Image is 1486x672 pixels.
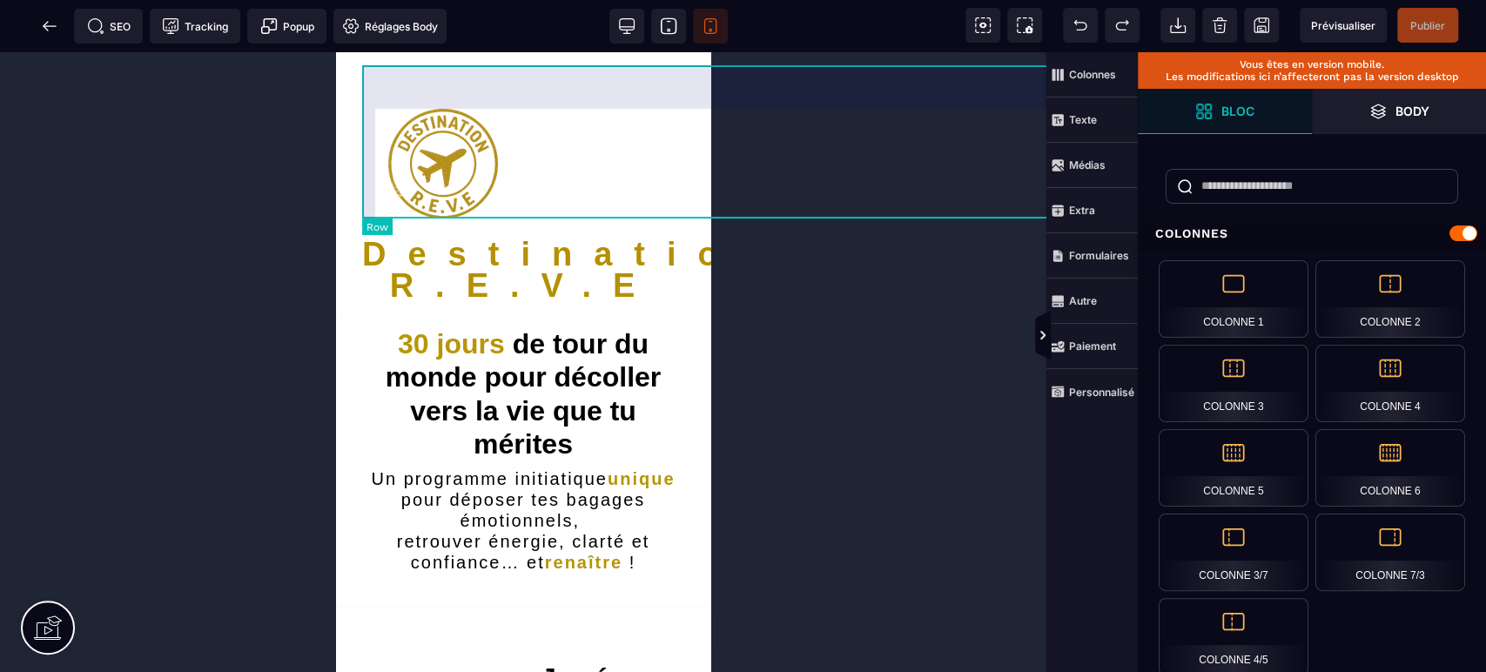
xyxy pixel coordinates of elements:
[1046,188,1138,233] span: Extra
[342,17,438,35] span: Réglages Body
[1069,386,1134,399] strong: Personnalisé
[1159,345,1308,422] div: Colonne 3
[1069,339,1116,353] strong: Paiement
[1159,429,1308,507] div: Colonne 5
[1311,19,1375,32] span: Prévisualiser
[609,9,644,44] span: Voir bureau
[1046,324,1138,369] span: Paiement
[1160,8,1195,43] span: Importer
[1159,260,1308,338] div: Colonne 1
[13,609,788,642] h1: Je réserve
[1138,310,1155,362] span: Afficher les vues
[1315,429,1465,507] div: Colonne 6
[26,416,348,521] h2: Un programme initiatique pour déposer tes bagages émotionnels, retrouver énergie, clarté et confi...
[1138,89,1312,134] span: Ouvrir les blocs
[1069,158,1106,171] strong: Médias
[1221,104,1254,118] strong: Bloc
[1146,58,1477,71] p: Vous êtes en version mobile.
[1315,345,1465,422] div: Colonne 4
[1063,8,1098,43] span: Défaire
[1397,8,1458,43] span: Enregistrer le contenu
[1046,52,1138,97] span: Colonnes
[247,9,326,44] span: Créer une alerte modale
[150,9,240,44] span: Code de suivi
[1046,97,1138,143] span: Texte
[1069,68,1116,81] strong: Colonnes
[1105,8,1140,43] span: Rétablir
[26,275,348,416] h1: de tour du monde pour décoller vers la vie que tu mérites
[1410,19,1445,32] span: Publier
[1046,279,1138,324] span: Autre
[1069,249,1129,262] strong: Formulaires
[1138,218,1486,250] div: Colonnes
[1069,294,1097,307] strong: Autre
[260,17,314,35] span: Popup
[1069,113,1097,126] strong: Texte
[1007,8,1042,43] span: Capture d'écran
[333,9,447,44] span: Favicon
[1300,8,1387,43] span: Aperçu
[52,57,162,166] img: 6bc32b15c6a1abf2dae384077174aadc_LOGOT15p.png
[1046,233,1138,279] span: Formulaires
[1146,71,1477,83] p: Les modifications ici n’affecteront pas la version desktop
[32,9,67,44] span: Retour
[74,9,143,44] span: Métadata SEO
[965,8,1000,43] span: Voir les composants
[1315,260,1465,338] div: Colonne 2
[1244,8,1279,43] span: Enregistrer
[1159,514,1308,591] div: Colonne 3/7
[1202,8,1237,43] span: Nettoyage
[1315,514,1465,591] div: Colonne 7/3
[693,9,728,44] span: Voir mobile
[1312,89,1486,134] span: Ouvrir les calques
[1069,204,1095,217] strong: Extra
[651,9,686,44] span: Voir tablette
[1046,143,1138,188] span: Médias
[87,17,131,35] span: SEO
[1046,369,1138,414] span: Personnalisé
[162,17,228,35] span: Tracking
[1395,104,1429,118] strong: Body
